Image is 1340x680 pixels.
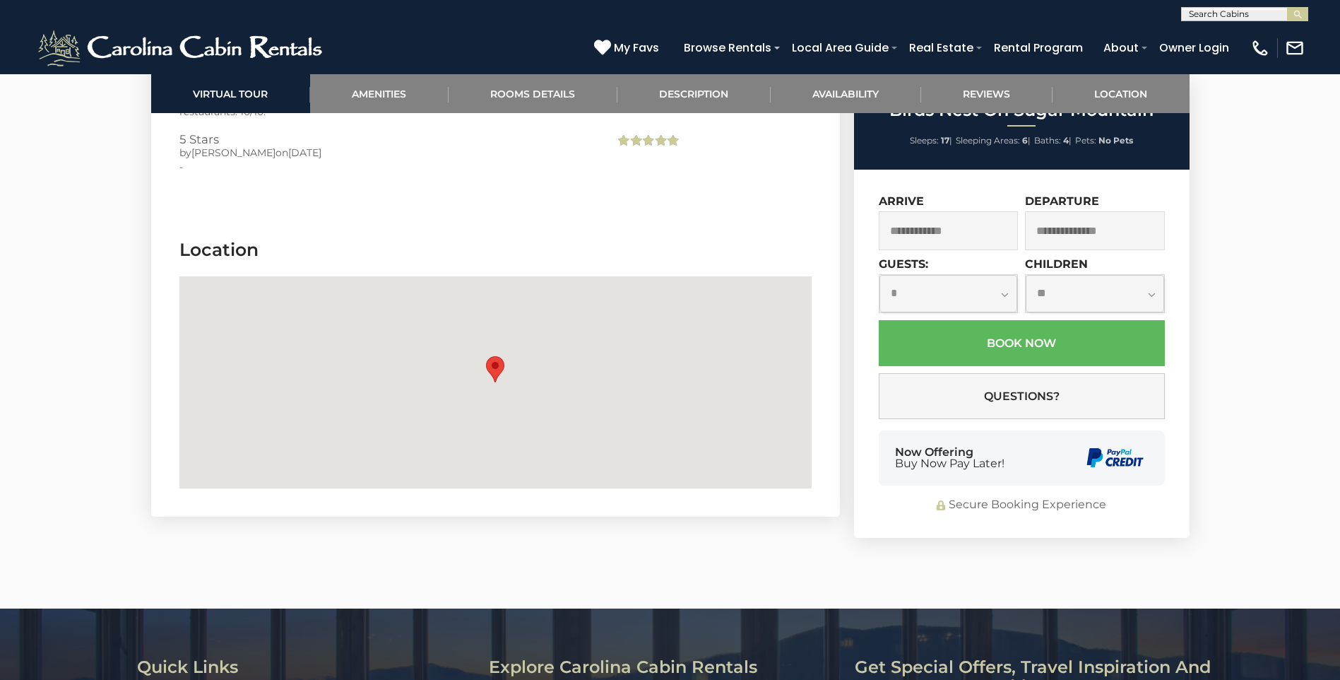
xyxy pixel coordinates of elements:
strong: No Pets [1098,135,1133,146]
a: Description [617,74,771,113]
label: Guests: [879,257,928,271]
span: [DATE] [288,146,321,159]
a: Availability [771,74,921,113]
strong: 6 [1022,135,1028,146]
div: Birds Nest On Sugar Mountain [486,356,504,382]
strong: 17 [941,135,949,146]
li: | [910,131,952,150]
div: Secure Booking Experience [879,497,1165,513]
a: Local Area Guide [785,35,896,60]
a: Virtual Tour [151,74,310,113]
h3: 5 Stars [179,133,594,146]
label: Departure [1025,194,1099,208]
span: Buy Now Pay Later! [895,458,1004,469]
a: Rental Program [987,35,1090,60]
a: About [1096,35,1146,60]
span: [PERSON_NAME] [191,146,275,159]
button: Book Now [879,320,1165,366]
a: Location [1053,74,1190,113]
img: White-1-2.png [35,27,328,69]
div: - [179,160,594,174]
a: Browse Rentals [677,35,778,60]
h3: Explore Carolina Cabin Rentals [489,658,841,676]
a: My Favs [594,39,663,57]
div: by on [179,146,594,160]
li: | [1034,131,1072,150]
span: Sleeping Areas: [956,135,1020,146]
li: | [956,131,1031,150]
span: Baths: [1034,135,1061,146]
img: phone-regular-white.png [1250,38,1270,58]
img: mail-regular-white.png [1285,38,1305,58]
h3: Location [179,238,812,262]
a: Rooms Details [449,74,617,113]
button: Questions? [879,373,1165,419]
label: Children [1025,257,1088,271]
label: Arrive [879,194,924,208]
a: Owner Login [1152,35,1236,60]
span: My Favs [614,39,659,57]
span: Sleeps: [910,135,939,146]
h3: Quick Links [137,658,478,676]
div: Now Offering [895,447,1004,469]
span: Pets: [1075,135,1096,146]
a: Amenities [310,74,449,113]
a: Reviews [921,74,1053,113]
strong: 4 [1063,135,1069,146]
h2: Birds Nest On Sugar Mountain [858,101,1186,119]
a: Real Estate [902,35,980,60]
